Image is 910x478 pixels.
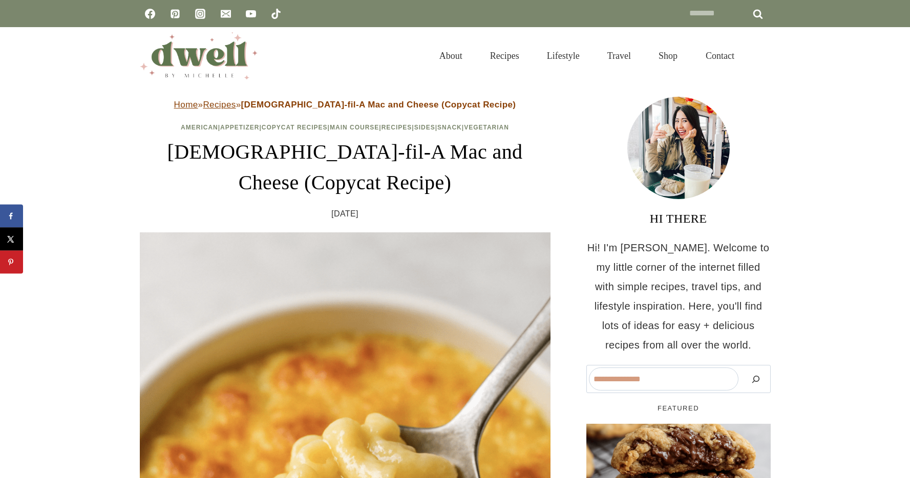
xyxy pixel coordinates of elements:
[331,206,358,222] time: [DATE]
[645,38,691,74] a: Shop
[753,47,771,64] button: View Search Form
[140,137,551,198] h1: [DEMOGRAPHIC_DATA]-fil-A Mac and Cheese (Copycat Recipe)
[437,124,462,131] a: Snack
[330,124,379,131] a: Main Course
[174,100,198,110] a: Home
[181,124,509,131] span: | | | | | | |
[744,367,768,390] button: Search
[216,4,236,24] a: Email
[181,124,218,131] a: American
[190,4,210,24] a: Instagram
[382,124,412,131] a: Recipes
[426,38,476,74] a: About
[165,4,185,24] a: Pinterest
[220,124,259,131] a: Appetizer
[241,100,516,110] strong: [DEMOGRAPHIC_DATA]-fil-A Mac and Cheese (Copycat Recipe)
[174,100,516,110] span: » »
[140,32,258,79] img: DWELL by michelle
[241,4,261,24] a: YouTube
[414,124,435,131] a: Sides
[262,124,328,131] a: Copycat Recipes
[426,38,748,74] nav: Primary Navigation
[692,38,748,74] a: Contact
[140,4,160,24] a: Facebook
[533,38,594,74] a: Lifestyle
[586,238,771,355] p: Hi! I'm [PERSON_NAME]. Welcome to my little corner of the internet filled with simple recipes, tr...
[266,4,286,24] a: TikTok
[586,403,771,414] h5: FEATURED
[476,38,533,74] a: Recipes
[594,38,645,74] a: Travel
[464,124,509,131] a: Vegetarian
[203,100,236,110] a: Recipes
[586,209,771,228] h3: HI THERE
